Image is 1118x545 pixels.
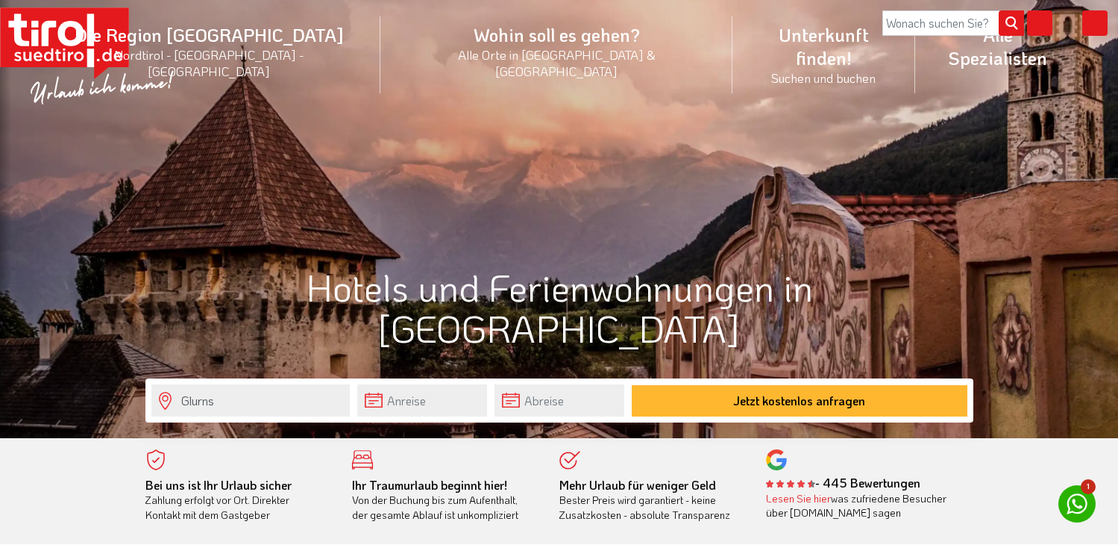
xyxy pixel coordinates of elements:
[559,477,716,493] b: Mehr Urlaub für weniger Geld
[732,7,915,102] a: Unterkunft finden!Suchen und buchen
[55,46,362,79] small: Nordtirol - [GEOGRAPHIC_DATA] - [GEOGRAPHIC_DATA]
[915,7,1081,86] a: Alle Spezialisten
[145,267,973,349] h1: Hotels und Ferienwohnungen in [GEOGRAPHIC_DATA]
[145,478,330,523] div: Zahlung erfolgt vor Ort. Direkter Kontakt mit dem Gastgeber
[766,491,951,520] div: was zufriedene Besucher über [DOMAIN_NAME] sagen
[37,7,380,96] a: Die Region [GEOGRAPHIC_DATA]Nordtirol - [GEOGRAPHIC_DATA] - [GEOGRAPHIC_DATA]
[352,478,537,523] div: Von der Buchung bis zum Aufenthalt, der gesamte Ablauf ist unkompliziert
[750,69,897,86] small: Suchen und buchen
[1082,10,1108,36] i: Kontakt
[1081,479,1096,494] span: 1
[766,491,831,505] a: Lesen Sie hier
[1058,485,1096,523] a: 1
[151,384,350,417] input: Wo soll's hingehen?
[357,384,487,417] input: Anreise
[882,10,1024,36] input: Wonach suchen Sie?
[766,475,920,490] b: - 445 Bewertungen
[145,477,292,493] b: Bei uns ist Ihr Urlaub sicher
[1027,10,1052,36] i: Karte öffnen
[494,384,624,417] input: Abreise
[398,46,714,79] small: Alle Orte in [GEOGRAPHIC_DATA] & [GEOGRAPHIC_DATA]
[632,385,967,417] button: Jetzt kostenlos anfragen
[352,477,507,493] b: Ihr Traumurlaub beginnt hier!
[559,478,744,523] div: Bester Preis wird garantiert - keine Zusatzkosten - absolute Transparenz
[380,7,732,96] a: Wohin soll es gehen?Alle Orte in [GEOGRAPHIC_DATA] & [GEOGRAPHIC_DATA]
